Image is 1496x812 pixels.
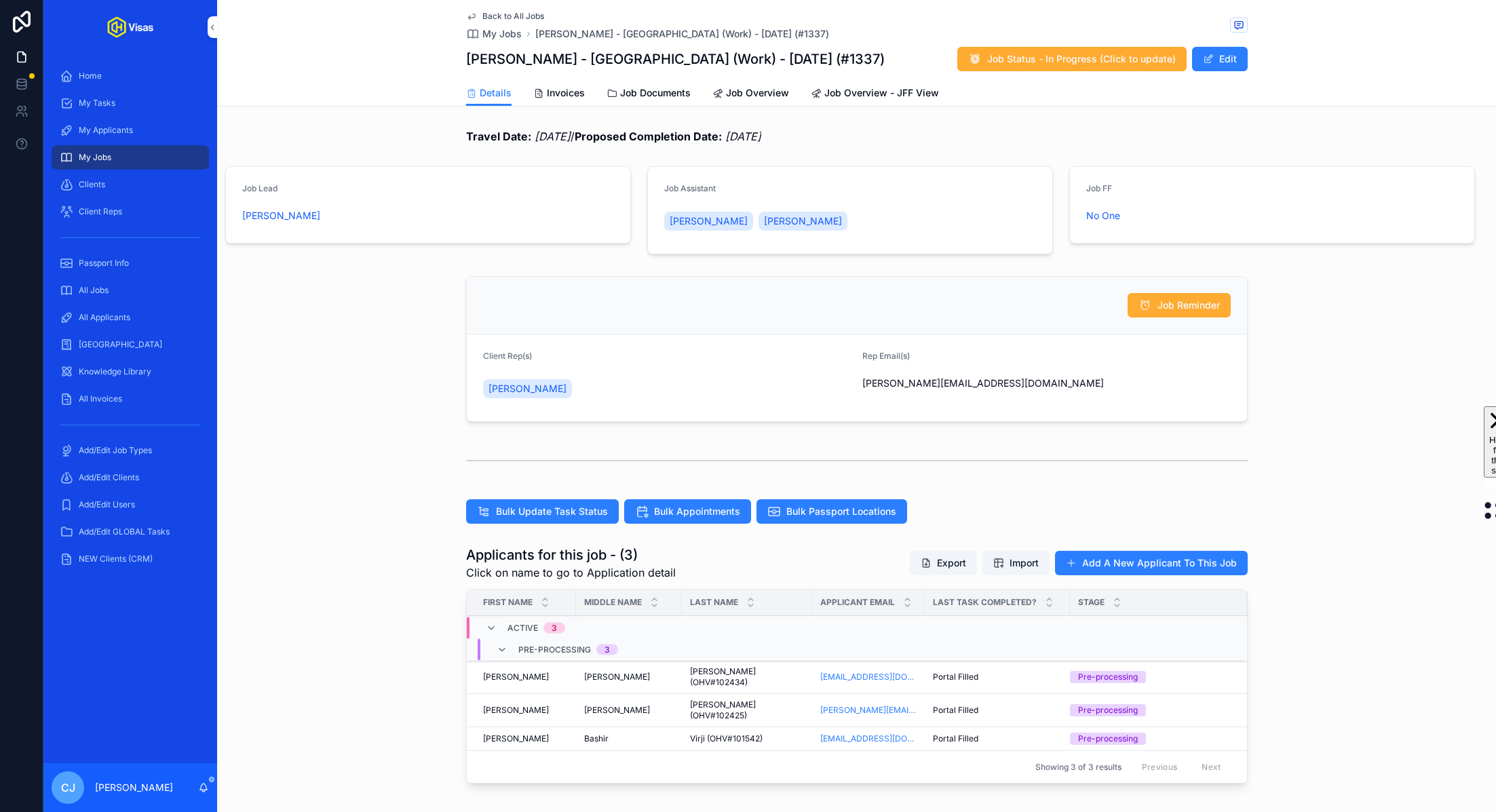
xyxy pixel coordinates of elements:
[52,492,209,517] a: Add/Edit Users
[79,526,170,537] span: Add/Edit GLOBAL Tasks
[1078,704,1138,716] div: Pre-processing
[547,86,585,100] span: Invoices
[664,212,753,231] a: [PERSON_NAME]
[79,366,151,377] span: Knowledge Library
[79,285,109,296] span: All Jobs
[654,505,740,518] span: Bulk Appointments
[862,376,1231,390] span: [PERSON_NAME][EMAIL_ADDRESS][DOMAIN_NAME]
[690,733,763,744] span: Virji (OHV#101542)
[933,705,1062,716] a: Portal Filled
[466,11,544,22] a: Back to All Jobs
[483,672,549,682] span: [PERSON_NAME]
[79,445,152,456] span: Add/Edit Job Types
[584,705,650,716] span: [PERSON_NAME]
[786,505,896,518] span: Bulk Passport Locations
[759,212,847,231] a: [PERSON_NAME]
[584,733,674,744] a: Bashir
[483,597,533,608] span: First Name
[482,11,544,22] span: Back to All Jobs
[1010,556,1039,570] span: Import
[1070,704,1231,716] a: Pre-processing
[466,50,885,69] h1: [PERSON_NAME] - [GEOGRAPHIC_DATA] (Work) - [DATE] (#1337)
[483,672,568,682] a: [PERSON_NAME]
[79,472,139,483] span: Add/Edit Clients
[764,214,842,228] span: [PERSON_NAME]
[79,152,111,163] span: My Jobs
[466,27,522,41] a: My Jobs
[242,183,277,193] span: Job Lead
[584,597,642,608] span: Middle Name
[690,597,738,608] span: Last Name
[690,666,804,688] a: [PERSON_NAME] (OHV#102434)
[820,672,917,682] a: [EMAIL_ADDRESS][DOMAIN_NAME]
[52,387,209,411] a: All Invoices
[1035,762,1121,773] span: Showing 3 of 3 results
[584,672,650,682] span: [PERSON_NAME]
[483,351,532,361] span: Client Rep(s)
[79,393,122,404] span: All Invoices
[1070,671,1231,683] a: Pre-processing
[466,128,761,144] span: /
[52,332,209,357] a: [GEOGRAPHIC_DATA]
[466,564,676,581] span: Click on name to go to Application detail
[690,699,804,721] span: [PERSON_NAME] (OHV#102425)
[820,597,895,608] span: Applicant Email
[52,199,209,224] a: Client Reps
[535,130,571,143] em: [DATE]
[43,54,217,589] div: scrollable content
[496,505,608,518] span: Bulk Update Task Status
[518,644,591,655] span: Pre-processing
[1157,298,1220,312] span: Job Reminder
[466,130,531,143] strong: Travel Date:
[466,81,512,107] a: Details
[584,733,609,744] span: Bashir
[535,27,829,41] a: [PERSON_NAME] - [GEOGRAPHIC_DATA] (Work) - [DATE] (#1337)
[1078,597,1105,608] span: Stage
[620,86,691,100] span: Job Documents
[52,465,209,490] a: Add/Edit Clients
[933,597,1037,608] span: Last Task Completed?
[824,86,939,100] span: Job Overview - JFF View
[1070,733,1231,745] a: Pre-processing
[1086,209,1120,223] a: No One
[52,145,209,170] a: My Jobs
[507,623,538,634] span: Active
[52,64,209,88] a: Home
[933,672,1062,682] a: Portal Filled
[933,705,978,716] span: Portal Filled
[933,733,978,744] span: Portal Filled
[52,547,209,571] a: NEW Clients (CRM)
[533,81,585,108] a: Invoices
[933,672,978,682] span: Portal Filled
[52,520,209,544] a: Add/Edit GLOBAL Tasks
[482,27,522,41] span: My Jobs
[466,545,676,564] h1: Applicants for this job - (3)
[79,339,162,350] span: [GEOGRAPHIC_DATA]
[483,705,568,716] a: [PERSON_NAME]
[712,81,789,108] a: Job Overview
[1192,47,1248,71] button: Edit
[79,206,122,217] span: Client Reps
[79,554,153,564] span: NEW Clients (CRM)
[483,705,549,716] span: [PERSON_NAME]
[820,705,917,716] a: [PERSON_NAME][EMAIL_ADDRESS][DOMAIN_NAME]
[670,214,748,228] span: [PERSON_NAME]
[1055,551,1248,575] button: Add A New Applicant To This Job
[552,623,557,634] div: 3
[483,733,549,744] span: [PERSON_NAME]
[79,258,129,269] span: Passport Info
[52,118,209,142] a: My Applicants
[605,644,610,655] div: 3
[79,71,102,81] span: Home
[107,16,153,38] img: App logo
[1078,671,1138,683] div: Pre-processing
[820,733,917,744] a: [EMAIL_ADDRESS][DOMAIN_NAME]
[242,209,320,223] a: [PERSON_NAME]
[52,305,209,330] a: All Applicants
[52,360,209,384] a: Knowledge Library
